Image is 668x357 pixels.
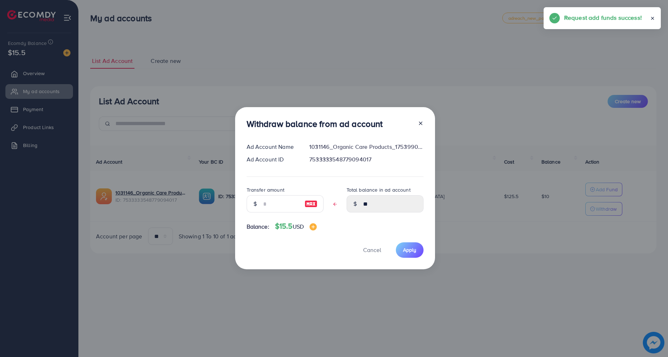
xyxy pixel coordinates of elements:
[247,119,383,129] h3: Withdraw balance from ad account
[564,13,642,22] h5: Request add funds success!
[363,246,381,254] span: Cancel
[247,223,269,231] span: Balance:
[241,155,304,164] div: Ad Account ID
[303,155,429,164] div: 7533333548779094017
[275,222,317,231] h4: $15.5
[293,223,304,230] span: USD
[305,200,317,208] img: image
[310,223,317,230] img: image
[247,186,284,193] label: Transfer amount
[396,242,424,258] button: Apply
[241,143,304,151] div: Ad Account Name
[303,143,429,151] div: 1031146_Organic Care Products_1753990938207
[354,242,390,258] button: Cancel
[403,246,416,253] span: Apply
[347,186,411,193] label: Total balance in ad account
